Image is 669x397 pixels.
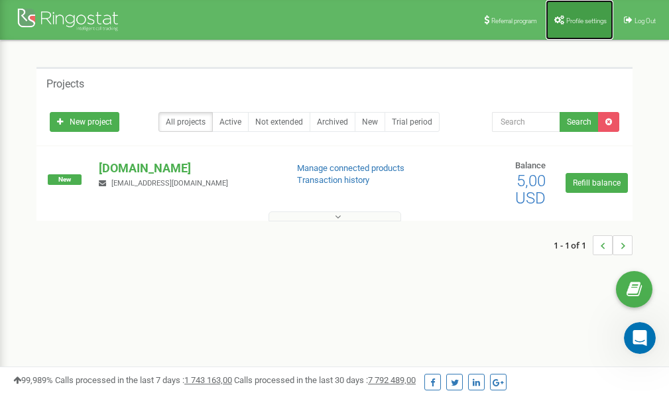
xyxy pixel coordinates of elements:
[566,17,607,25] span: Profile settings
[515,172,546,207] span: 5,00 USD
[48,174,82,185] span: New
[492,112,560,132] input: Search
[554,235,593,255] span: 1 - 1 of 1
[55,375,232,385] span: Calls processed in the last 7 days :
[99,160,275,177] p: [DOMAIN_NAME]
[560,112,599,132] button: Search
[385,112,440,132] a: Trial period
[50,112,119,132] a: New project
[554,222,633,268] nav: ...
[111,179,228,188] span: [EMAIL_ADDRESS][DOMAIN_NAME]
[297,175,369,185] a: Transaction history
[234,375,416,385] span: Calls processed in the last 30 days :
[368,375,416,385] u: 7 792 489,00
[248,112,310,132] a: Not extended
[13,375,53,385] span: 99,989%
[46,78,84,90] h5: Projects
[184,375,232,385] u: 1 743 163,00
[491,17,537,25] span: Referral program
[310,112,355,132] a: Archived
[355,112,385,132] a: New
[566,173,628,193] a: Refill balance
[635,17,656,25] span: Log Out
[297,163,404,173] a: Manage connected products
[212,112,249,132] a: Active
[624,322,656,354] iframe: Intercom live chat
[515,160,546,170] span: Balance
[158,112,213,132] a: All projects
